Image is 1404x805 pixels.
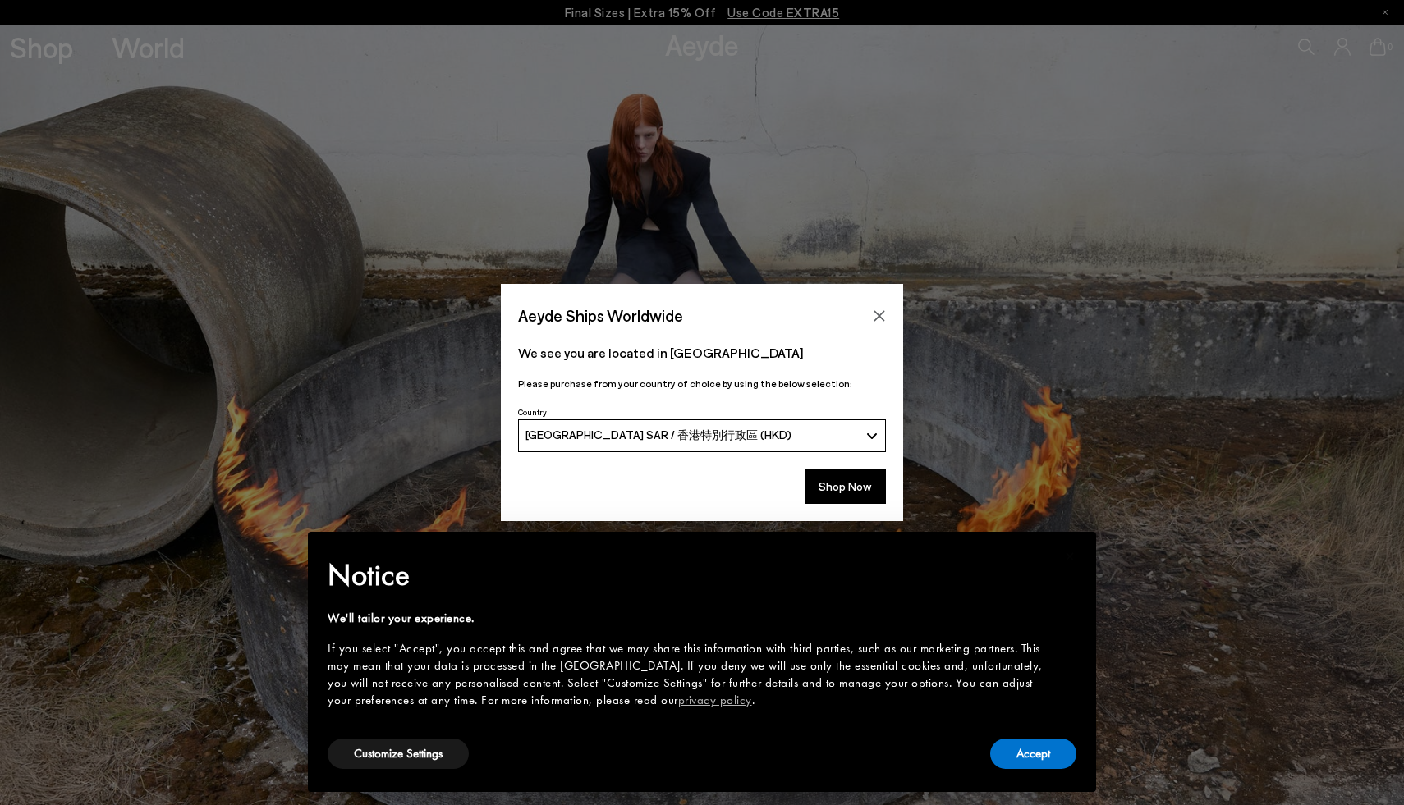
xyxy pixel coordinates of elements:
button: Close [867,304,892,328]
p: Please purchase from your country of choice by using the below selection: [518,376,886,391]
span: Aeyde Ships Worldwide [518,301,683,330]
button: Shop Now [805,469,886,504]
span: Country [518,407,547,417]
button: Close this notice [1050,537,1090,576]
p: We see you are located in [GEOGRAPHIC_DATA] [518,343,886,363]
h2: Notice [328,554,1050,597]
div: If you select "Accept", you accept this and agree that we may share this information with third p... [328,640,1050,709]
a: privacy policy [678,692,752,708]
span: × [1065,543,1076,569]
span: [GEOGRAPHIC_DATA] SAR / 香港特別行政區 (HKD) [525,428,791,443]
button: Customize Settings [328,739,469,769]
div: We'll tailor your experience. [328,610,1050,627]
button: Accept [990,739,1076,769]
